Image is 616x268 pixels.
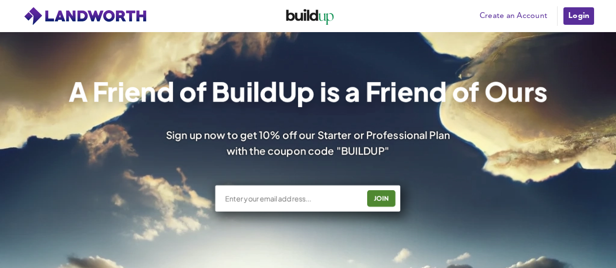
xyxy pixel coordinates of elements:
[160,127,456,158] div: Sign up now to get 10% off our Starter or Professional Plan with the coupon code "BUILDUP"
[475,9,552,23] a: Create an Account
[368,190,396,207] button: JOIN
[224,194,360,203] input: Enter your email address...
[371,191,393,206] div: JOIN
[562,6,595,26] a: Login
[69,78,548,104] h1: A Friend of BuildUp is a Friend of Ours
